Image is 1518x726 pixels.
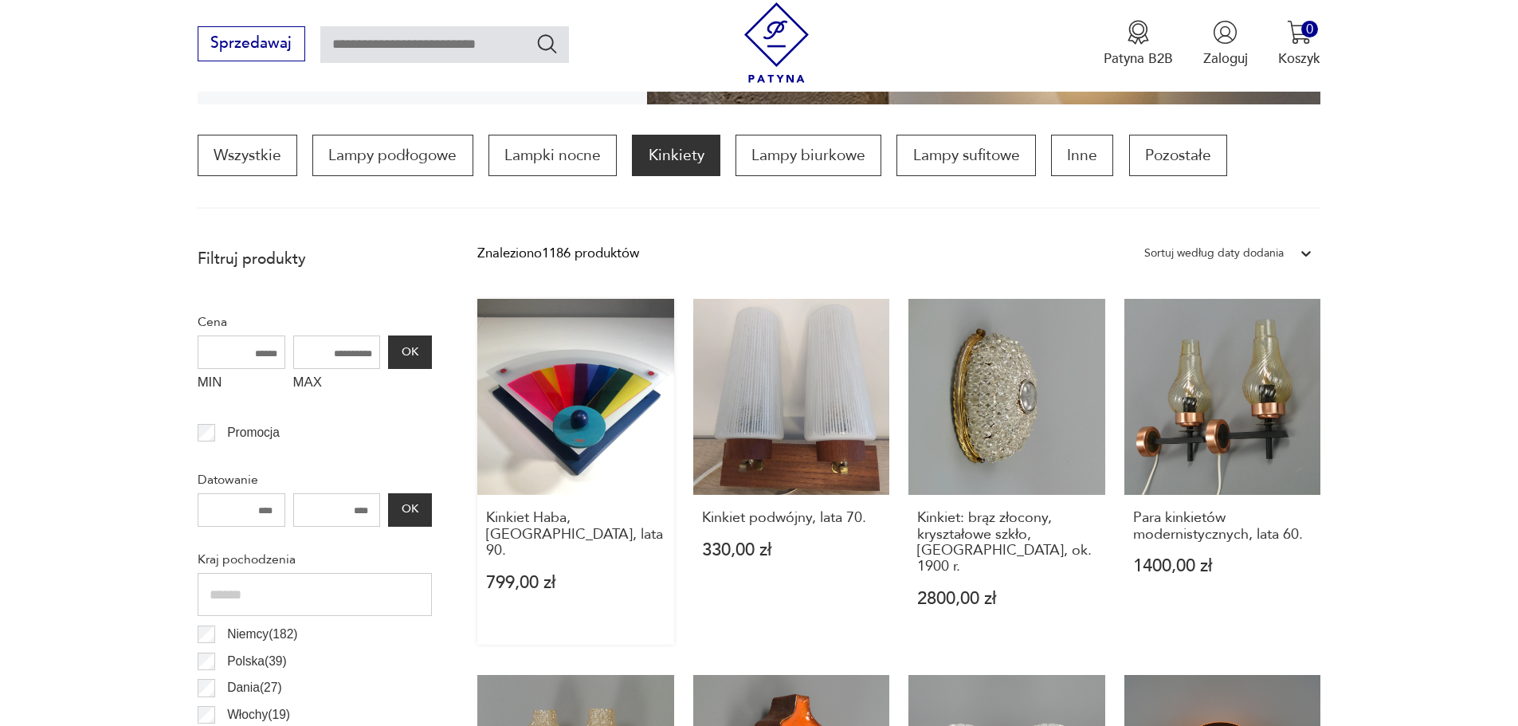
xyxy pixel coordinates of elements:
[488,135,617,176] a: Lampki nocne
[896,135,1035,176] a: Lampy sufitowe
[1104,49,1173,68] p: Patyna B2B
[198,469,432,490] p: Datowanie
[1124,299,1321,645] a: Para kinkietów modernistycznych, lata 60.Para kinkietów modernistycznych, lata 60.1400,00 zł
[198,38,305,51] a: Sprzedawaj
[1287,20,1312,45] img: Ikona koszyka
[198,369,285,399] label: MIN
[1278,49,1320,68] p: Koszyk
[198,26,305,61] button: Sprzedawaj
[198,135,297,176] a: Wszystkie
[535,32,559,55] button: Szukaj
[227,704,290,725] p: Włochy ( 19 )
[693,299,890,645] a: Kinkiet podwójny, lata 70.Kinkiet podwójny, lata 70.330,00 zł
[198,549,432,570] p: Kraj pochodzenia
[198,312,432,332] p: Cena
[477,299,674,645] a: Kinkiet Haba, Niemcy, lata 90.Kinkiet Haba, [GEOGRAPHIC_DATA], lata 90.799,00 zł
[632,135,720,176] a: Kinkiety
[1213,20,1238,45] img: Ikonka użytkownika
[1144,243,1284,264] div: Sortuj według daty dodania
[227,422,280,443] p: Promocja
[388,336,431,369] button: OK
[486,510,665,559] h3: Kinkiet Haba, [GEOGRAPHIC_DATA], lata 90.
[736,2,817,83] img: Patyna - sklep z meblami i dekoracjami vintage
[198,249,432,269] p: Filtruj produkty
[1203,20,1248,68] button: Zaloguj
[917,510,1096,575] h3: Kinkiet: brąz złocony, kryształowe szkło, [GEOGRAPHIC_DATA], ok. 1900 r.
[477,243,639,264] div: Znaleziono 1186 produktów
[227,624,297,645] p: Niemcy ( 182 )
[227,677,282,698] p: Dania ( 27 )
[735,135,881,176] a: Lampy biurkowe
[1126,20,1151,45] img: Ikona medalu
[908,299,1105,645] a: Kinkiet: brąz złocony, kryształowe szkło, Włochy, ok. 1900 r.Kinkiet: brąz złocony, kryształowe s...
[1104,20,1173,68] button: Patyna B2B
[1104,20,1173,68] a: Ikona medaluPatyna B2B
[702,510,881,526] h3: Kinkiet podwójny, lata 70.
[293,369,381,399] label: MAX
[312,135,473,176] a: Lampy podłogowe
[1203,49,1248,68] p: Zaloguj
[486,575,665,591] p: 799,00 zł
[1133,558,1312,575] p: 1400,00 zł
[1129,135,1227,176] a: Pozostałe
[227,651,287,672] p: Polska ( 39 )
[1133,510,1312,543] h3: Para kinkietów modernistycznych, lata 60.
[1051,135,1113,176] a: Inne
[388,493,431,527] button: OK
[1301,21,1318,37] div: 0
[917,591,1096,607] p: 2800,00 zł
[702,542,881,559] p: 330,00 zł
[1278,20,1320,68] button: 0Koszyk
